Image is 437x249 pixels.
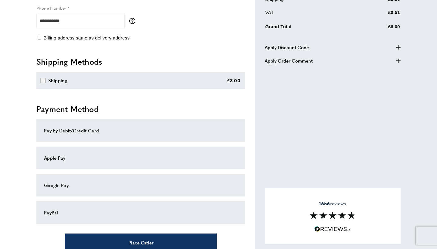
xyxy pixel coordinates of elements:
div: PayPal [44,209,238,216]
h2: Shipping Methods [36,56,245,67]
input: Billing address same as delivery address [38,36,41,39]
div: Google Pay [44,182,238,189]
span: Billing address same as delivery address [43,35,130,40]
div: Apple Pay [44,154,238,162]
img: Reviews.io 5 stars [314,226,351,232]
span: Phone Number [36,5,66,11]
div: £3.00 [227,77,241,84]
td: Grand Total [265,22,357,35]
span: Apply Discount Code [265,44,309,51]
h2: Payment Method [36,104,245,114]
strong: 1656 [319,200,330,207]
span: reviews [319,200,346,206]
div: Shipping [48,77,67,84]
span: Apply Order Comment [265,57,313,64]
div: Pay by Debit/Credit Card [44,127,238,134]
button: More information [129,18,138,24]
td: £6.00 [358,22,400,35]
img: Reviews section [310,212,355,219]
td: VAT [265,9,357,21]
td: £0.51 [358,9,400,21]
